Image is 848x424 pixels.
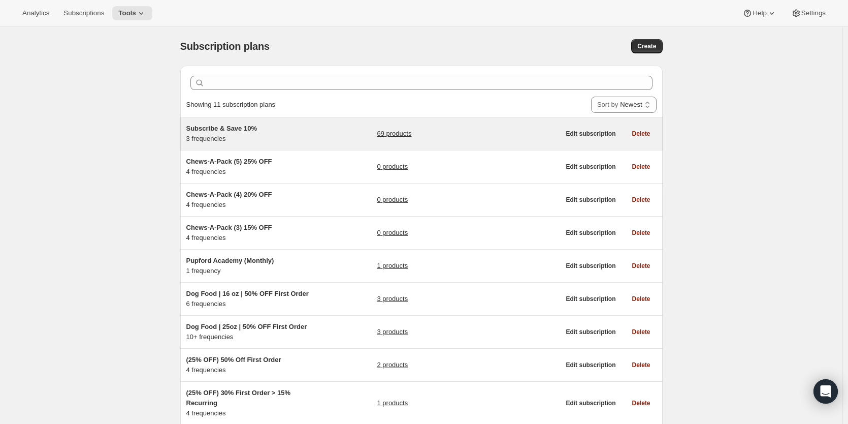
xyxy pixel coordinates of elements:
span: Chews-A-Pack (4) 20% OFF [186,191,272,198]
a: 69 products [377,129,411,139]
span: Subscriptions [63,9,104,17]
span: Edit subscription [566,399,615,407]
span: Edit subscription [566,361,615,369]
div: 4 frequencies [186,223,313,243]
a: 3 products [377,294,408,304]
span: Dog Food | 16 oz | 50% OFF First Order [186,290,309,297]
button: Subscriptions [57,6,110,20]
span: Delete [632,328,650,336]
span: Chews-A-Pack (3) 15% OFF [186,224,272,231]
span: Delete [632,229,650,237]
span: Settings [801,9,826,17]
span: Tools [118,9,136,17]
button: Delete [626,396,656,410]
a: 0 products [377,162,408,172]
div: 4 frequencies [186,190,313,210]
a: 3 products [377,327,408,337]
span: Edit subscription [566,163,615,171]
span: Edit subscription [566,295,615,303]
button: Create [631,39,662,53]
button: Edit subscription [560,193,622,207]
button: Tools [112,6,152,20]
button: Edit subscription [560,292,622,306]
span: Create [637,42,656,50]
button: Edit subscription [560,396,622,410]
div: 10+ frequencies [186,322,313,342]
span: Edit subscription [566,262,615,270]
button: Edit subscription [560,226,622,240]
div: 4 frequencies [186,388,313,418]
button: Delete [626,325,656,339]
span: Pupford Academy (Monthly) [186,257,274,264]
div: Open Intercom Messenger [813,379,838,404]
a: 2 products [377,360,408,370]
div: 3 frequencies [186,124,313,144]
a: 0 products [377,228,408,238]
a: 1 products [377,261,408,271]
span: Delete [632,196,650,204]
span: Delete [632,130,650,138]
button: Settings [785,6,832,20]
span: Help [753,9,766,17]
span: (25% OFF) 50% Off First Order [186,356,281,364]
button: Delete [626,292,656,306]
div: 1 frequency [186,256,313,276]
span: (25% OFF) 30% First Order > 15% Recurring [186,389,291,407]
div: 6 frequencies [186,289,313,309]
button: Delete [626,358,656,372]
span: Delete [632,361,650,369]
span: Edit subscription [566,229,615,237]
span: Showing 11 subscription plans [186,101,276,108]
div: 4 frequencies [186,355,313,375]
span: Chews-A-Pack (5) 25% OFF [186,158,272,165]
button: Analytics [16,6,55,20]
span: Edit subscription [566,130,615,138]
div: 4 frequencies [186,157,313,177]
span: Subscribe & Save 10% [186,125,257,132]
span: Edit subscription [566,196,615,204]
span: Delete [632,399,650,407]
span: Dog Food | 25oz | 50% OFF First Order [186,323,307,330]
button: Edit subscription [560,358,622,372]
button: Edit subscription [560,259,622,273]
a: 0 products [377,195,408,205]
span: Subscription plans [180,41,270,52]
span: Edit subscription [566,328,615,336]
span: Delete [632,295,650,303]
button: Edit subscription [560,127,622,141]
a: 1 products [377,398,408,408]
button: Delete [626,193,656,207]
span: Delete [632,262,650,270]
span: Analytics [22,9,49,17]
button: Delete [626,259,656,273]
button: Delete [626,160,656,174]
button: Help [736,6,782,20]
button: Delete [626,127,656,141]
button: Delete [626,226,656,240]
button: Edit subscription [560,325,622,339]
button: Edit subscription [560,160,622,174]
span: Delete [632,163,650,171]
